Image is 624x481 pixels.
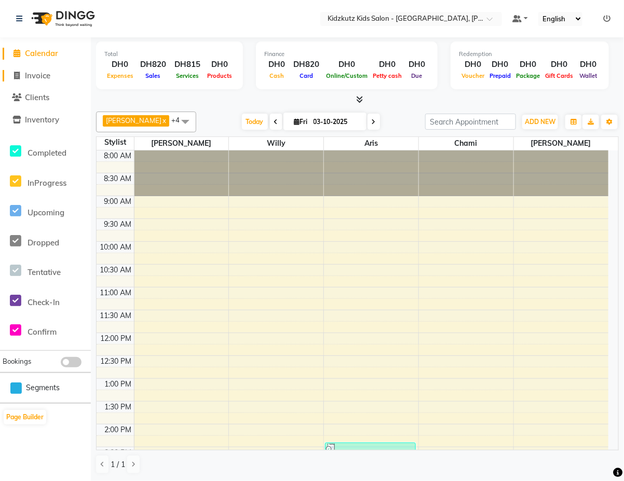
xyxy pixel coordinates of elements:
div: DH0 [487,59,513,71]
div: 11:30 AM [98,310,134,321]
div: 8:00 AM [102,150,134,161]
div: 12:30 PM [99,356,134,367]
a: x [161,116,166,125]
span: Bookings [3,357,31,365]
div: DH815 [170,59,205,71]
div: 11:00 AM [98,287,134,298]
img: logo [26,4,98,33]
a: Inventory [3,114,88,126]
div: Redemption [459,50,601,59]
span: ADD NEW [525,118,555,126]
div: DH0 [404,59,429,71]
div: 2:30 PM [103,447,134,458]
a: Calendar [3,48,88,60]
span: Products [205,72,235,79]
span: Petty cash [370,72,404,79]
span: Wallet [577,72,600,79]
button: Page Builder [4,410,46,424]
div: 12:00 PM [99,333,134,344]
span: Completed [28,148,66,158]
a: Clients [3,92,88,104]
input: Search Appointment [425,114,516,130]
span: Upcoming [28,208,64,217]
span: Cash [267,72,287,79]
span: Voucher [459,72,487,79]
div: DH820 [289,59,323,71]
div: DH0 [205,59,235,71]
span: Due [409,72,425,79]
span: Confirm [28,327,57,337]
a: Invoice [3,70,88,82]
span: [PERSON_NAME] [514,137,608,150]
span: Tentative [28,267,61,277]
span: Services [173,72,201,79]
span: Segments [26,382,60,393]
span: Gift Cards [542,72,576,79]
span: Today [242,114,268,130]
span: Prepaid [487,72,513,79]
span: Sales [143,72,164,79]
span: Inventory [25,115,59,125]
div: DH0 [264,59,289,71]
div: Finance [264,50,429,59]
span: Invoice [25,71,50,80]
button: ADD NEW [522,115,558,129]
span: 1 / 1 [111,459,125,470]
span: Fri [292,118,310,126]
div: DH0 [104,59,136,71]
div: 9:00 AM [102,196,134,207]
span: [PERSON_NAME] [106,116,161,125]
div: 10:00 AM [98,242,134,253]
div: DH0 [323,59,370,71]
div: 9:30 AM [102,219,134,230]
div: 10:30 AM [98,265,134,276]
span: Online/Custom [323,72,370,79]
div: 8:30 AM [102,173,134,184]
div: Total [104,50,235,59]
span: Willy [229,137,323,150]
span: Chami [419,137,513,150]
span: Package [513,72,542,79]
span: +4 [171,116,187,124]
span: Aris [324,137,418,150]
div: DH0 [370,59,404,71]
span: Clients [25,92,49,102]
span: InProgress [28,178,66,188]
div: DH0 [542,59,576,71]
span: [PERSON_NAME] [134,137,229,150]
span: Expenses [104,72,136,79]
span: Calendar [25,48,58,58]
div: DH820 [136,59,170,71]
span: Dropped [28,238,59,248]
div: DH0 [513,59,542,71]
div: Stylist [97,137,134,148]
div: 1:30 PM [103,402,134,413]
div: 2:00 PM [103,424,134,435]
span: Check-In [28,297,60,307]
span: Card [297,72,316,79]
div: DH0 [576,59,601,71]
input: 2025-10-03 [310,114,362,130]
div: 1:00 PM [103,379,134,390]
div: DH0 [459,59,487,71]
